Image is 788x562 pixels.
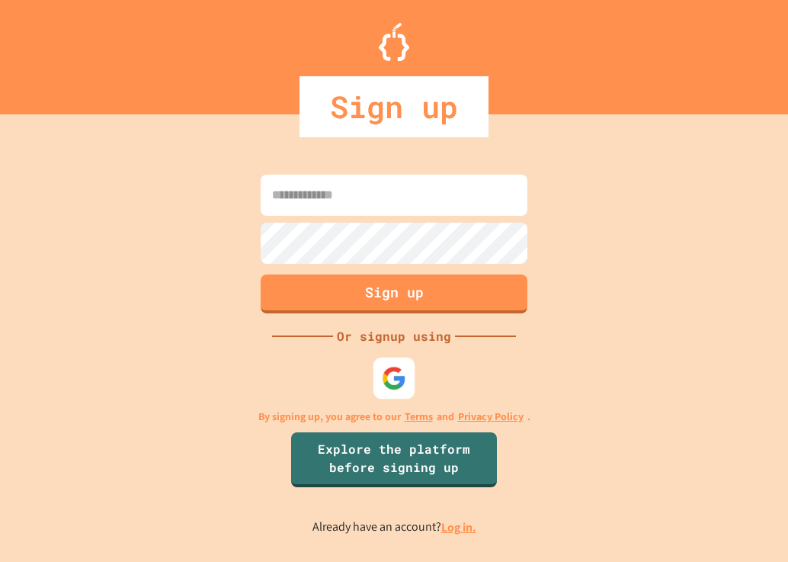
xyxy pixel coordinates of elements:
[441,519,476,535] a: Log in.
[333,327,455,345] div: Or signup using
[379,23,409,61] img: Logo.svg
[458,409,524,425] a: Privacy Policy
[382,365,407,390] img: google-icon.svg
[261,275,527,313] button: Sign up
[405,409,433,425] a: Terms
[258,409,530,425] p: By signing up, you agree to our and .
[291,432,497,487] a: Explore the platform before signing up
[312,518,476,537] p: Already have an account?
[300,76,488,137] div: Sign up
